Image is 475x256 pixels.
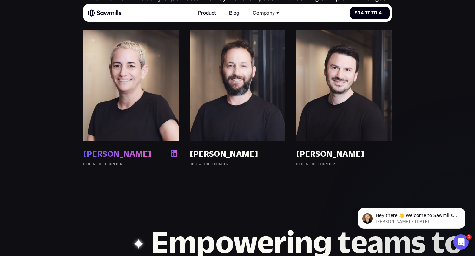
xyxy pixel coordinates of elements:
[350,7,389,19] a: StartTrial
[379,10,382,16] span: a
[83,162,179,166] div: CEO & Co-Founder
[348,194,475,239] iframe: Intercom notifications message
[361,10,364,16] span: a
[296,30,392,166] a: [PERSON_NAME]CTO & Co-Founder
[377,10,379,16] span: i
[364,10,367,16] span: r
[190,30,286,166] a: [PERSON_NAME]CPO & Co-Founder
[190,162,286,166] div: CPO & Co-Founder
[83,30,179,166] a: [PERSON_NAME]CEO & Co-Founder
[453,234,469,250] iframe: Intercom live chat
[195,7,220,19] a: Product
[226,7,243,19] a: Blog
[382,10,385,16] span: l
[253,10,275,16] div: Company
[358,10,361,16] span: t
[374,10,377,16] span: r
[249,7,283,19] div: Company
[296,162,392,166] div: CTO & Co-Founder
[371,10,374,16] span: T
[83,149,151,159] div: [PERSON_NAME]
[367,10,370,16] span: t
[355,10,358,16] span: S
[466,234,472,240] span: 1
